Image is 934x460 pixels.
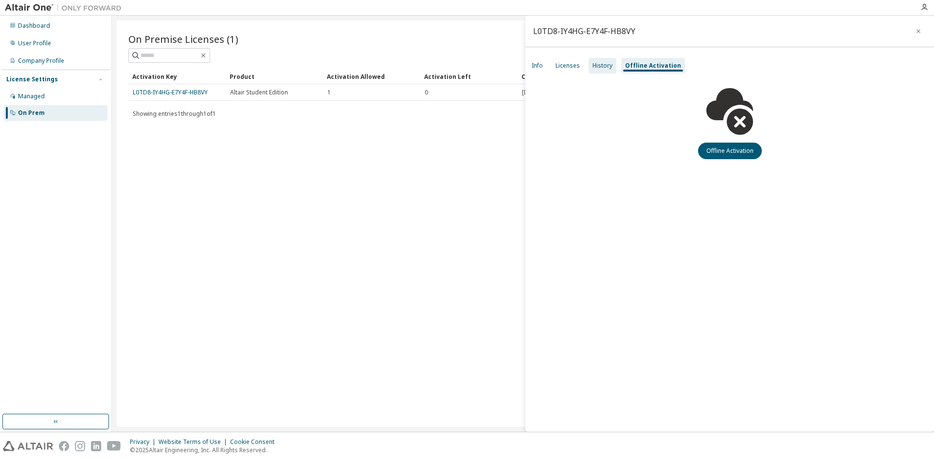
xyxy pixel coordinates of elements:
div: Company Profile [18,57,64,65]
div: Activation Left [424,69,514,84]
span: [DATE] 08:39:45 [522,89,565,96]
img: facebook.svg [59,441,69,451]
span: Showing entries 1 through 1 of 1 [133,110,216,118]
div: Info [532,62,543,70]
img: linkedin.svg [91,441,101,451]
span: 0 [425,89,428,96]
div: Privacy [130,438,159,446]
p: © 2025 Altair Engineering, Inc. All Rights Reserved. [130,446,280,454]
div: Cookie Consent [230,438,280,446]
div: L0TD8-IY4HG-E7Y4F-HB8VY [533,27,635,35]
div: Activation Allowed [327,69,416,84]
img: Altair One [5,3,126,13]
div: History [593,62,612,70]
a: L0TD8-IY4HG-E7Y4F-HB8VY [133,88,208,96]
div: License Settings [6,75,58,83]
div: User Profile [18,39,51,47]
button: Offline Activation [698,143,762,159]
img: altair_logo.svg [3,441,53,451]
img: youtube.svg [107,441,121,451]
div: Dashboard [18,22,50,30]
div: Licenses [556,62,580,70]
span: On Premise Licenses (1) [128,32,238,46]
div: Offline Activation [625,62,681,70]
div: On Prem [18,109,45,117]
span: Altair Student Edition [230,89,288,96]
div: Activation Key [132,69,222,84]
img: instagram.svg [75,441,85,451]
div: Managed [18,92,45,100]
span: 1 [327,89,331,96]
div: Product [230,69,319,84]
div: Website Terms of Use [159,438,230,446]
div: Creation Date [521,69,875,84]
